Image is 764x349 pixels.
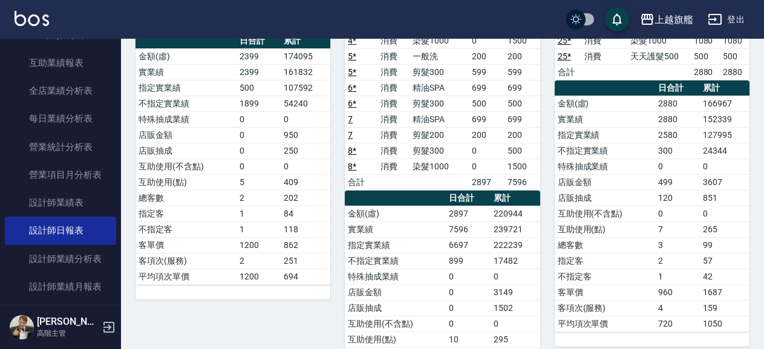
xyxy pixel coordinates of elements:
[410,33,469,48] td: 染髮1000
[377,80,410,96] td: 消費
[655,237,700,253] td: 3
[281,143,330,158] td: 250
[635,7,698,32] button: 上越旗艦
[135,111,237,127] td: 特殊抽成業績
[135,64,237,80] td: 實業績
[700,158,749,174] td: 0
[281,64,330,80] td: 161832
[237,221,281,237] td: 1
[700,190,749,206] td: 851
[446,191,491,206] th: 日合計
[237,127,281,143] td: 0
[237,33,281,49] th: 日合計
[469,96,504,111] td: 500
[5,77,116,105] a: 全店業績分析表
[15,11,49,26] img: Logo
[348,130,353,140] a: 7
[655,253,700,269] td: 2
[700,174,749,190] td: 3607
[555,269,656,284] td: 不指定客
[555,237,656,253] td: 總客數
[504,127,540,143] td: 200
[555,111,656,127] td: 實業績
[345,269,446,284] td: 特殊抽成業績
[410,64,469,80] td: 剪髮300
[655,174,700,190] td: 499
[700,300,749,316] td: 159
[555,284,656,300] td: 客單價
[469,48,504,64] td: 200
[281,33,330,49] th: 累計
[605,7,629,31] button: save
[469,127,504,143] td: 200
[491,316,540,331] td: 0
[581,33,628,48] td: 消費
[237,190,281,206] td: 2
[410,111,469,127] td: 精油SPA
[655,316,700,331] td: 720
[655,158,700,174] td: 0
[281,221,330,237] td: 118
[491,206,540,221] td: 220944
[5,133,116,161] a: 營業統計分析表
[281,253,330,269] td: 251
[555,80,749,332] table: a dense table
[446,206,491,221] td: 2897
[410,158,469,174] td: 染髮1000
[691,48,720,64] td: 500
[237,111,281,127] td: 0
[446,316,491,331] td: 0
[135,96,237,111] td: 不指定實業績
[700,143,749,158] td: 24344
[135,80,237,96] td: 指定實業績
[491,300,540,316] td: 1502
[655,190,700,206] td: 120
[446,269,491,284] td: 0
[281,190,330,206] td: 202
[377,48,410,64] td: 消費
[135,269,237,284] td: 平均項次單價
[700,284,749,300] td: 1687
[655,96,700,111] td: 2880
[469,64,504,80] td: 599
[237,253,281,269] td: 2
[469,111,504,127] td: 699
[720,64,749,80] td: 2880
[655,221,700,237] td: 7
[377,111,410,127] td: 消費
[237,174,281,190] td: 5
[700,80,749,96] th: 累計
[237,158,281,174] td: 0
[703,8,749,31] button: 登出
[5,273,116,301] a: 設計師業績月報表
[504,111,540,127] td: 699
[504,143,540,158] td: 500
[237,237,281,253] td: 1200
[700,269,749,284] td: 42
[504,80,540,96] td: 699
[720,33,749,48] td: 1080
[345,253,446,269] td: 不指定實業績
[37,328,99,339] p: 高階主管
[135,158,237,174] td: 互助使用(不含點)
[655,269,700,284] td: 1
[377,64,410,80] td: 消費
[377,33,410,48] td: 消費
[237,143,281,158] td: 0
[555,206,656,221] td: 互助使用(不含點)
[469,143,504,158] td: 0
[135,33,330,285] table: a dense table
[5,217,116,244] a: 設計師日報表
[504,158,540,174] td: 1500
[410,127,469,143] td: 剪髮200
[700,96,749,111] td: 166967
[491,221,540,237] td: 239721
[655,12,693,27] div: 上越旗艦
[5,245,116,273] a: 設計師業績分析表
[691,33,720,48] td: 1080
[555,253,656,269] td: 指定客
[655,206,700,221] td: 0
[135,127,237,143] td: 店販金額
[700,111,749,127] td: 152339
[491,253,540,269] td: 17482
